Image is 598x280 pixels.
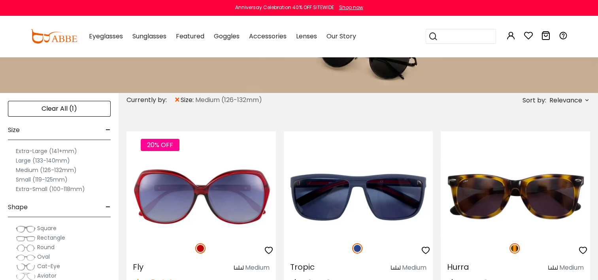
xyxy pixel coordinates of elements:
[391,265,400,271] img: size ruler
[141,139,179,151] span: 20% OFF
[195,243,206,254] img: Red
[523,96,546,105] span: Sort by:
[509,243,520,254] img: Tortoise
[548,265,558,271] img: size ruler
[8,198,28,217] span: Shape
[447,261,469,272] span: Hurra
[559,263,584,272] div: Medium
[235,4,334,11] div: Anniversay Celebration 40% OFF SITEWIDE
[16,184,85,194] label: Extra-Small (100-118mm)
[16,244,36,252] img: Round.png
[37,234,65,242] span: Rectangle
[16,254,36,261] img: Oval.png
[234,265,243,271] img: size ruler
[16,156,70,165] label: Large (133-140mm)
[106,121,111,140] span: -
[176,32,204,41] span: Featured
[126,160,276,235] img: Red Fly - TR ,Universal Bridge Fit
[339,4,363,11] div: Shop now
[16,225,36,233] img: Square.png
[16,146,77,156] label: Extra-Large (141+mm)
[326,32,356,41] span: Our Story
[174,93,181,107] span: ×
[16,235,36,242] img: Rectangle.png
[133,261,143,272] span: Fly
[37,253,50,261] span: Oval
[549,93,582,108] span: Relevance
[284,160,433,235] img: Blue Tropic - TR ,Universal Bridge Fit
[89,32,123,41] span: Eyeglasses
[181,95,195,105] span: size:
[335,4,363,11] a: Shop now
[16,165,77,175] label: Medium (126-132mm)
[37,224,57,232] span: Square
[126,93,174,107] div: Currently by:
[37,272,57,280] span: Aviator
[441,160,590,235] img: Tortoise Hurra - TR ,Universal Bridge Fit
[30,29,77,44] img: abbeglasses.com
[296,32,317,41] span: Lenses
[195,95,262,105] span: Medium (126-132mm)
[37,243,55,251] span: Round
[214,32,240,41] span: Goggles
[352,243,362,254] img: Blue
[249,32,287,41] span: Accessories
[8,101,111,117] div: Clear All (1)
[290,261,315,272] span: Tropic
[16,263,36,271] img: Cat-Eye.png
[8,121,20,140] span: Size
[37,262,60,270] span: Cat-Eye
[16,175,68,184] label: Small (119-125mm)
[106,198,111,217] span: -
[245,263,270,272] div: Medium
[402,263,426,272] div: Medium
[132,32,166,41] span: Sunglasses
